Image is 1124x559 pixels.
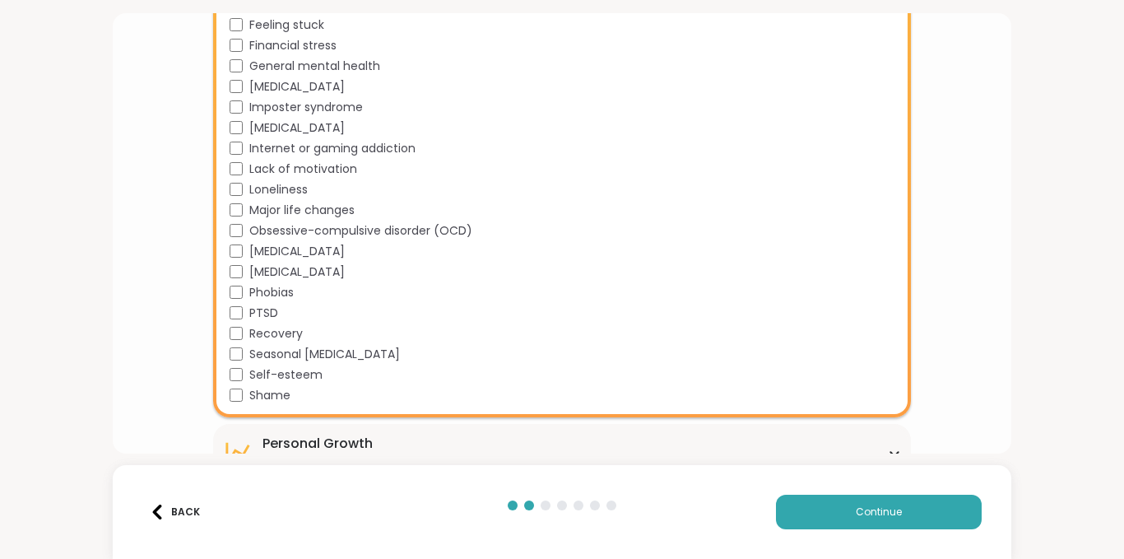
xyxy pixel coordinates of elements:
[776,495,982,529] button: Continue
[249,181,308,198] span: Loneliness
[249,366,323,384] span: Self-esteem
[249,243,345,260] span: [MEDICAL_DATA]
[249,58,380,75] span: General mental health
[249,37,337,54] span: Financial stress
[150,505,200,519] div: Back
[249,78,345,95] span: [MEDICAL_DATA]
[249,99,363,116] span: Imposter syndrome
[249,325,303,342] span: Recovery
[856,505,902,519] span: Continue
[142,495,208,529] button: Back
[249,222,472,240] span: Obsessive-compulsive disorder (OCD)
[249,387,290,404] span: Shame
[249,16,324,34] span: Feeling stuck
[249,140,416,157] span: Internet or gaming addiction
[249,263,345,281] span: [MEDICAL_DATA]
[249,202,355,219] span: Major life changes
[249,346,400,363] span: Seasonal [MEDICAL_DATA]
[262,434,373,454] div: Personal Growth
[249,161,357,178] span: Lack of motivation
[249,305,278,322] span: PTSD
[249,284,294,301] span: Phobias
[249,119,345,137] span: [MEDICAL_DATA]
